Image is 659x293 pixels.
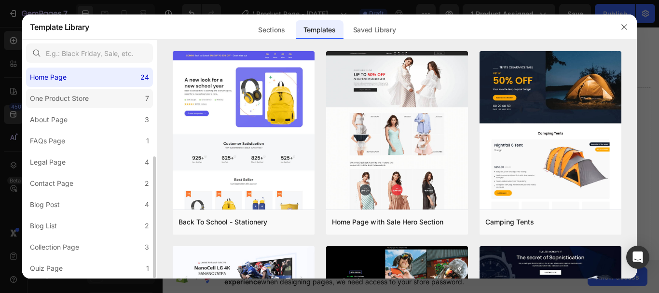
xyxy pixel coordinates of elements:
[30,93,89,104] div: One Product Store
[105,239,107,248] span: .
[22,60,38,69] div: Row
[145,241,149,253] div: 3
[145,178,149,189] div: 2
[250,20,292,40] div: Sections
[332,216,443,228] div: Home Page with Sale Hero Section
[145,114,149,126] div: 3
[27,159,101,167] strong: portátil y recargable
[30,14,89,40] h2: Template Library
[30,220,57,232] div: Blog List
[11,159,122,248] span: , podrás olvidarte de métodos de depilación que consumen tiempo y esfuerzo. Su tecnología avanzad...
[30,71,67,83] div: Home Page
[40,270,103,278] strong: diseño compacto
[30,114,68,126] div: About Page
[11,149,91,167] span: Con nuestra depiladora láser
[145,93,149,104] div: 7
[45,239,105,248] strong: cómoda y eficaz
[11,80,113,138] strong: LIBÉRATE DEL VELLO DE MANERA RÁPIDA Y CÓMODA
[30,199,60,210] div: Blog Post
[30,135,65,147] div: FAQs Page
[145,220,149,232] div: 2
[30,156,66,168] div: Legal Page
[30,263,63,274] div: Quiz Page
[345,20,404,40] div: Saved Library
[146,135,149,147] div: 1
[626,246,649,269] div: Open Intercom Messenger
[146,263,149,274] div: 1
[30,178,73,189] div: Contact Page
[296,20,343,40] div: Templates
[145,156,149,168] div: 4
[26,43,153,63] input: E.g.: Black Friday, Sale, etc.
[11,260,111,278] span: Ideal para llevarla a cualquier lugar, su
[145,199,149,210] div: 4
[485,216,534,228] div: Camping Tents
[30,241,79,253] div: Collection Page
[178,216,267,228] div: Back To School - Stationery
[140,71,149,83] div: 24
